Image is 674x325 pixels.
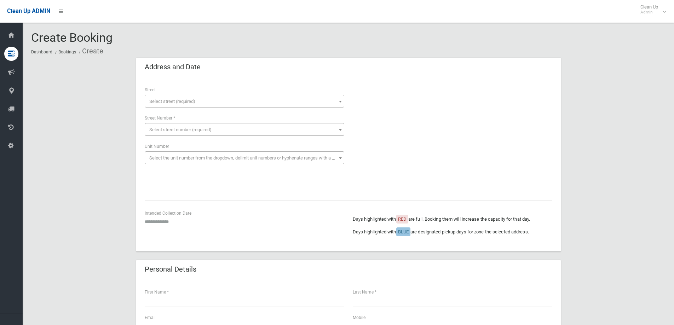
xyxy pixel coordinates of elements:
header: Personal Details [136,262,205,276]
span: Clean Up [637,4,665,15]
span: Create Booking [31,30,113,45]
a: Bookings [58,50,76,54]
small: Admin [640,10,658,15]
p: Days highlighted with are designated pickup days for zone the selected address. [353,228,552,236]
span: BLUE [398,229,409,234]
span: Select street number (required) [149,127,212,132]
span: Select the unit number from the dropdown, delimit unit numbers or hyphenate ranges with a comma [149,155,347,161]
li: Create [77,45,103,58]
a: Dashboard [31,50,52,54]
span: Clean Up ADMIN [7,8,50,14]
span: RED [398,216,407,222]
header: Address and Date [136,60,209,74]
p: Days highlighted with are full. Booking them will increase the capacity for that day. [353,215,552,224]
span: Select street (required) [149,99,195,104]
